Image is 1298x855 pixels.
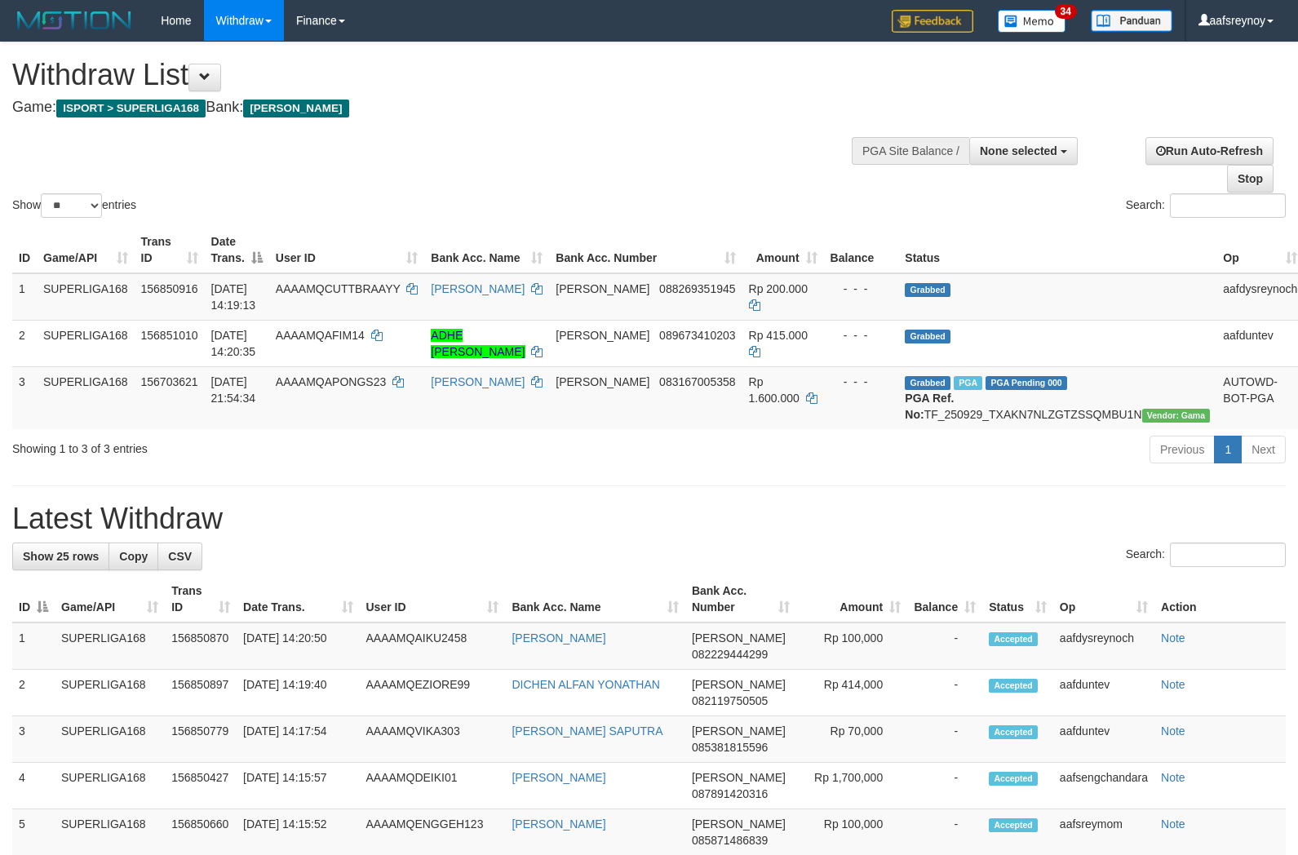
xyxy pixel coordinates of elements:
[1053,622,1154,670] td: aafdysreynoch
[1053,716,1154,763] td: aafduntev
[37,366,135,429] td: SUPERLIGA168
[659,375,735,388] span: Copy 083167005358 to clipboard
[1214,436,1242,463] a: 1
[237,576,359,622] th: Date Trans.: activate to sort column ascending
[980,144,1057,157] span: None selected
[37,227,135,273] th: Game/API: activate to sort column ascending
[237,716,359,763] td: [DATE] 14:17:54
[360,716,506,763] td: AAAAMQVIKA303
[898,366,1216,429] td: TF_250929_TXAKN7NLZGTZSSQMBU1N
[12,100,849,116] h4: Game: Bank:
[1227,165,1274,193] a: Stop
[556,375,649,388] span: [PERSON_NAME]
[141,375,198,388] span: 156703621
[796,670,908,716] td: Rp 414,000
[1161,631,1185,645] a: Note
[892,10,973,33] img: Feedback.jpg
[1154,576,1286,622] th: Action
[12,434,529,457] div: Showing 1 to 3 of 3 entries
[1126,543,1286,567] label: Search:
[659,329,735,342] span: Copy 089673410203 to clipboard
[749,375,800,405] span: Rp 1.600.000
[56,100,206,117] span: ISPORT > SUPERLIGA168
[989,818,1038,832] span: Accepted
[12,670,55,716] td: 2
[512,724,662,738] a: [PERSON_NAME] SAPUTRA
[1053,670,1154,716] td: aafduntev
[55,622,165,670] td: SUPERLIGA168
[982,576,1053,622] th: Status: activate to sort column ascending
[243,100,348,117] span: [PERSON_NAME]
[12,763,55,809] td: 4
[165,670,237,716] td: 156850897
[692,631,786,645] span: [PERSON_NAME]
[1142,409,1211,423] span: Vendor URL: https://trx31.1velocity.biz
[1161,678,1185,691] a: Note
[165,622,237,670] td: 156850870
[742,227,824,273] th: Amount: activate to sort column ascending
[37,320,135,366] td: SUPERLIGA168
[1055,4,1077,19] span: 34
[998,10,1066,33] img: Button%20Memo.svg
[749,282,808,295] span: Rp 200.000
[831,374,893,390] div: - - -
[12,716,55,763] td: 3
[989,772,1038,786] span: Accepted
[1091,10,1172,32] img: panduan.png
[907,576,982,622] th: Balance: activate to sort column ascending
[12,320,37,366] td: 2
[165,716,237,763] td: 156850779
[12,193,136,218] label: Show entries
[109,543,158,570] a: Copy
[1150,436,1215,463] a: Previous
[831,327,893,343] div: - - -
[907,716,982,763] td: -
[749,329,808,342] span: Rp 415.000
[905,392,954,421] b: PGA Ref. No:
[954,376,982,390] span: Marked by aafchhiseyha
[556,329,649,342] span: [PERSON_NAME]
[12,543,109,570] a: Show 25 rows
[424,227,549,273] th: Bank Acc. Name: activate to sort column ascending
[1126,193,1286,218] label: Search:
[55,576,165,622] th: Game/API: activate to sort column ascending
[12,576,55,622] th: ID: activate to sort column descending
[41,193,102,218] select: Showentries
[360,763,506,809] td: AAAAMQDEIKI01
[692,787,768,800] span: Copy 087891420316 to clipboard
[989,725,1038,739] span: Accepted
[969,137,1078,165] button: None selected
[55,763,165,809] td: SUPERLIGA168
[989,632,1038,646] span: Accepted
[512,678,660,691] a: DICHEN ALFAN YONATHAN
[898,227,1216,273] th: Status
[692,817,786,831] span: [PERSON_NAME]
[796,763,908,809] td: Rp 1,700,000
[276,282,401,295] span: AAAAMQCUTTBRAAYY
[157,543,202,570] a: CSV
[692,648,768,661] span: Copy 082229444299 to clipboard
[796,576,908,622] th: Amount: activate to sort column ascending
[989,679,1038,693] span: Accepted
[512,631,605,645] a: [PERSON_NAME]
[237,670,359,716] td: [DATE] 14:19:40
[237,763,359,809] td: [DATE] 14:15:57
[276,375,386,388] span: AAAAMQAPONGS23
[360,622,506,670] td: AAAAMQAIKU2458
[211,329,256,358] span: [DATE] 14:20:35
[431,329,525,358] a: ADHE [PERSON_NAME]
[905,283,950,297] span: Grabbed
[431,282,525,295] a: [PERSON_NAME]
[12,366,37,429] td: 3
[692,741,768,754] span: Copy 085381815596 to clipboard
[12,8,136,33] img: MOTION_logo.png
[237,622,359,670] td: [DATE] 14:20:50
[211,282,256,312] span: [DATE] 14:19:13
[907,670,982,716] td: -
[55,670,165,716] td: SUPERLIGA168
[1053,576,1154,622] th: Op: activate to sort column ascending
[37,273,135,321] td: SUPERLIGA168
[796,622,908,670] td: Rp 100,000
[431,375,525,388] a: [PERSON_NAME]
[141,329,198,342] span: 156851010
